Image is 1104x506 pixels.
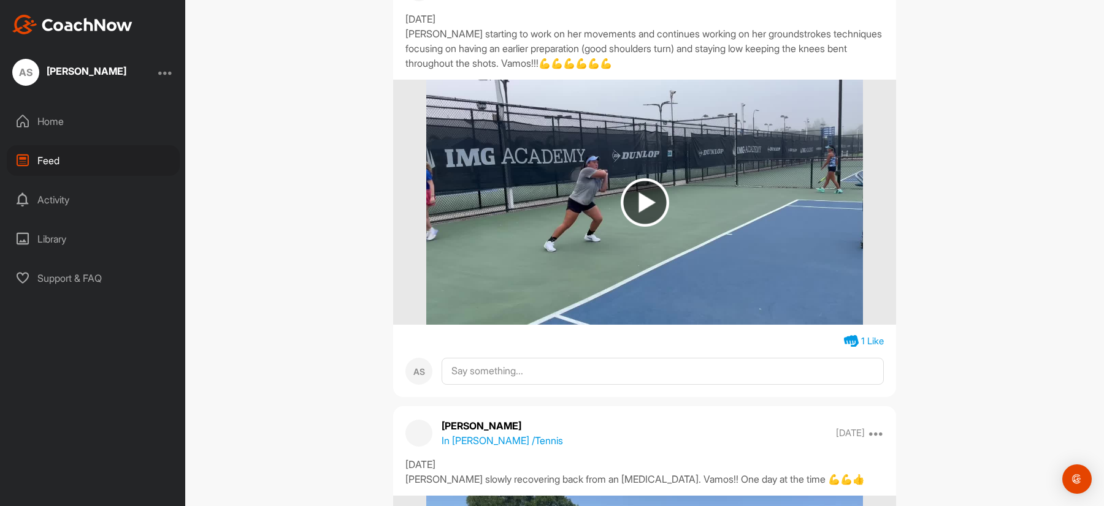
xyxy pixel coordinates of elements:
img: media [426,80,862,325]
div: Activity [7,184,180,215]
div: [DATE] [PERSON_NAME] slowly recovering back from an [MEDICAL_DATA]. Vamos!! One day at the time 💪💪👍 [405,457,884,486]
div: Feed [7,145,180,176]
p: [DATE] [836,427,865,439]
img: CoachNow [12,15,132,34]
div: AS [12,59,39,86]
p: [PERSON_NAME] [442,418,563,433]
div: AS [405,358,432,385]
div: Home [7,106,180,137]
div: 1 Like [861,334,884,349]
div: Library [7,224,180,254]
div: [DATE] [PERSON_NAME] starting to work on her movements and continues working on her groundstrokes... [405,12,884,70]
div: Support & FAQ [7,263,180,293]
img: play [621,178,669,227]
div: Open Intercom Messenger [1062,464,1092,494]
div: [PERSON_NAME] [47,66,126,76]
p: In [PERSON_NAME] / Tennis [442,433,563,448]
